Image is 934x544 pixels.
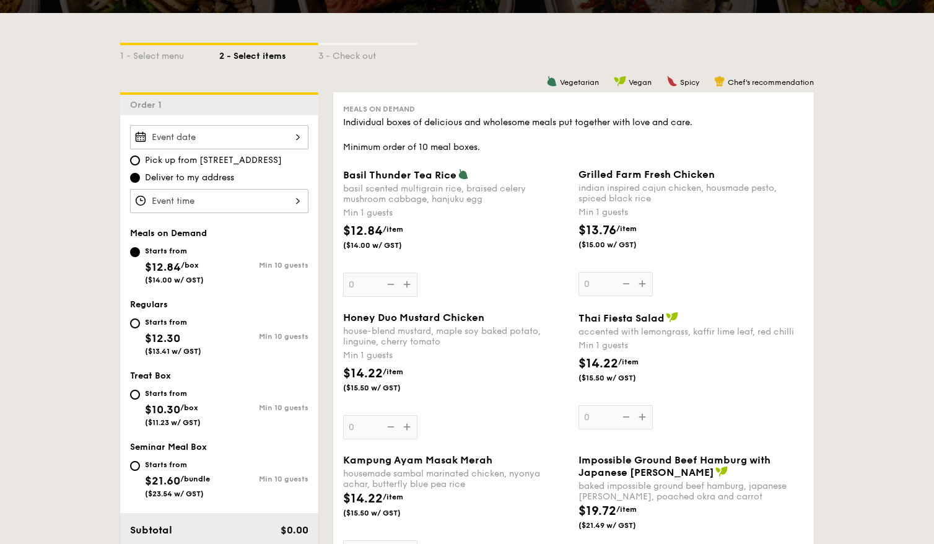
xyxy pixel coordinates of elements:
[578,169,715,180] span: Grilled Farm Fresh Chicken
[578,340,804,352] div: Min 1 guests
[130,371,171,381] span: Treat Box
[343,169,456,181] span: Basil Thunder Tea Rice
[343,491,383,506] span: $14.22
[578,327,804,337] div: accented with lemongrass, kaffir lime leaf, red chilli
[130,189,308,213] input: Event time
[219,45,318,63] div: 2 - Select items
[145,260,181,274] span: $12.84
[383,493,403,501] span: /item
[180,403,198,412] span: /box
[618,358,639,366] span: /item
[728,78,814,87] span: Chef's recommendation
[145,317,201,327] div: Starts from
[614,76,626,87] img: icon-vegan.f8ff3823.svg
[578,223,616,238] span: $13.76
[458,169,469,180] img: icon-vegetarian.fe4039eb.svg
[343,366,383,381] span: $14.22
[578,504,616,519] span: $19.72
[578,206,804,219] div: Min 1 guests
[343,105,415,113] span: Meals on Demand
[145,154,282,167] span: Pick up from [STREET_ADDRESS]
[130,100,167,110] span: Order 1
[145,460,210,470] div: Starts from
[181,261,199,270] span: /box
[578,240,663,250] span: ($15.00 w/ GST)
[219,475,308,483] div: Min 10 guests
[383,367,403,376] span: /item
[145,388,201,398] div: Starts from
[343,349,569,362] div: Min 1 guests
[343,183,569,204] div: basil scented multigrain rice, braised celery mushroom cabbage, hanjuku egg
[219,261,308,270] div: Min 10 guests
[318,45,417,63] div: 3 - Check out
[680,78,699,87] span: Spicy
[546,76,557,87] img: icon-vegetarian.fe4039eb.svg
[145,172,234,184] span: Deliver to my address
[145,489,204,498] span: ($23.54 w/ GST)
[145,474,180,488] span: $21.60
[145,418,201,427] span: ($11.23 w/ GST)
[666,312,678,323] img: icon-vegan.f8ff3823.svg
[343,116,804,154] div: Individual boxes of delicious and wholesome meals put together with love and care. Minimum order ...
[120,45,219,63] div: 1 - Select menu
[578,183,804,204] div: indian inspired cajun chicken, housmade pesto, spiced black rice
[578,520,663,530] span: ($21.49 w/ GST)
[578,373,663,383] span: ($15.50 w/ GST)
[130,461,140,471] input: Starts from$21.60/bundle($23.54 w/ GST)Min 10 guests
[130,173,140,183] input: Deliver to my address
[219,403,308,412] div: Min 10 guests
[145,246,204,256] div: Starts from
[343,383,427,393] span: ($15.50 w/ GST)
[343,207,569,219] div: Min 1 guests
[130,442,207,452] span: Seminar Meal Box
[130,390,140,400] input: Starts from$10.30/box($11.23 w/ GST)Min 10 guests
[578,312,665,324] span: Thai Fiesta Salad
[560,78,599,87] span: Vegetarian
[145,403,180,416] span: $10.30
[578,454,770,478] span: Impossible Ground Beef Hamburg with Japanese [PERSON_NAME]
[616,224,637,233] span: /item
[578,356,618,371] span: $14.22
[145,347,201,356] span: ($13.41 w/ GST)
[219,332,308,341] div: Min 10 guests
[629,78,652,87] span: Vegan
[343,312,484,323] span: Honey Duo Mustard Chicken
[343,468,569,489] div: housemade sambal marinated chicken, nyonya achar, butterfly blue pea rice
[130,524,172,536] span: Subtotal
[130,247,140,257] input: Starts from$12.84/box($14.00 w/ GST)Min 10 guests
[281,524,308,536] span: $0.00
[180,475,210,483] span: /bundle
[616,505,637,514] span: /item
[715,466,728,477] img: icon-vegan.f8ff3823.svg
[383,225,403,234] span: /item
[578,481,804,502] div: baked impossible ground beef hamburg, japanese [PERSON_NAME], poached okra and carrot
[343,240,427,250] span: ($14.00 w/ GST)
[343,508,427,518] span: ($15.50 w/ GST)
[666,76,678,87] img: icon-spicy.37a8142b.svg
[714,76,725,87] img: icon-chef-hat.a58ddaea.svg
[130,228,207,239] span: Meals on Demand
[343,224,383,239] span: $12.84
[130,299,168,310] span: Regulars
[130,156,140,165] input: Pick up from [STREET_ADDRESS]
[130,125,308,149] input: Event date
[343,454,492,466] span: Kampung Ayam Masak Merah
[145,276,204,284] span: ($14.00 w/ GST)
[343,326,569,347] div: house-blend mustard, maple soy baked potato, linguine, cherry tomato
[130,318,140,328] input: Starts from$12.30($13.41 w/ GST)Min 10 guests
[145,331,180,345] span: $12.30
